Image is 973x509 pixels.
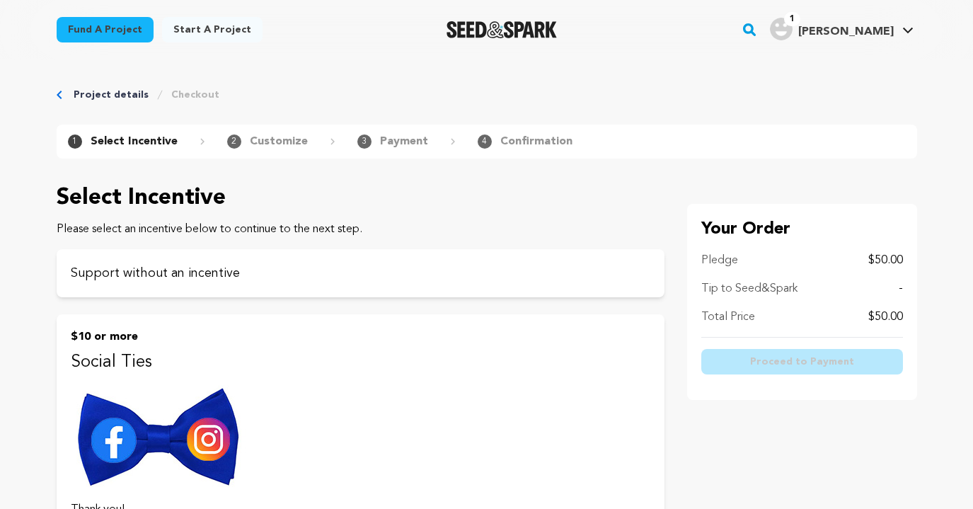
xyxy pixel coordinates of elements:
p: $10 or more [71,328,650,345]
span: 1 [784,12,800,26]
p: Support without an incentive [71,263,650,283]
span: Jennifer T.'s Profile [767,15,916,45]
p: Your Order [701,218,903,241]
p: Pledge [701,252,738,269]
p: Social Ties [71,351,650,374]
p: Select Incentive [57,181,664,215]
a: Project details [74,88,149,102]
a: Start a project [162,17,263,42]
div: Breadcrumb [57,88,917,102]
a: Seed&Spark Homepage [447,21,558,38]
a: Jennifer T.'s Profile [767,15,916,40]
p: Total Price [701,309,755,326]
p: $50.00 [868,309,903,326]
div: Jennifer T.'s Profile [770,18,894,40]
p: Confirmation [500,133,572,150]
span: 4 [478,135,492,149]
span: 1 [68,135,82,149]
p: Select Incentive [91,133,178,150]
p: Payment [380,133,428,150]
span: [PERSON_NAME] [798,26,894,38]
a: Checkout [171,88,219,102]
span: Proceed to Payment [750,355,854,369]
p: Please select an incentive below to continue to the next step. [57,221,664,238]
span: 2 [227,135,241,149]
button: Proceed to Payment [701,349,903,374]
img: Seed&Spark Logo Dark Mode [447,21,558,38]
span: 3 [357,135,372,149]
img: incentive [71,379,246,496]
a: Fund a project [57,17,154,42]
p: Tip to Seed&Spark [701,280,798,297]
p: $50.00 [868,252,903,269]
img: user.png [770,18,793,40]
p: - [899,280,903,297]
p: Customize [250,133,308,150]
